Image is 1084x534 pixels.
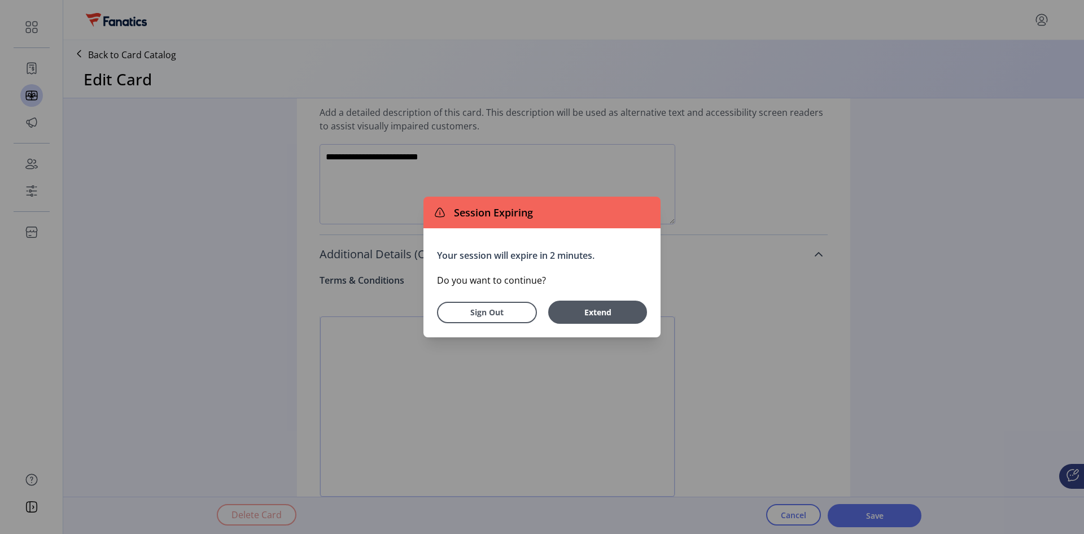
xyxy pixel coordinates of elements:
span: Session Expiring [449,205,533,220]
p: Your session will expire in 2 minutes. [437,249,647,262]
span: Extend [554,306,641,318]
p: Do you want to continue? [437,273,647,287]
button: Extend [548,301,647,324]
span: Sign Out [452,306,522,318]
button: Sign Out [437,302,537,323]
